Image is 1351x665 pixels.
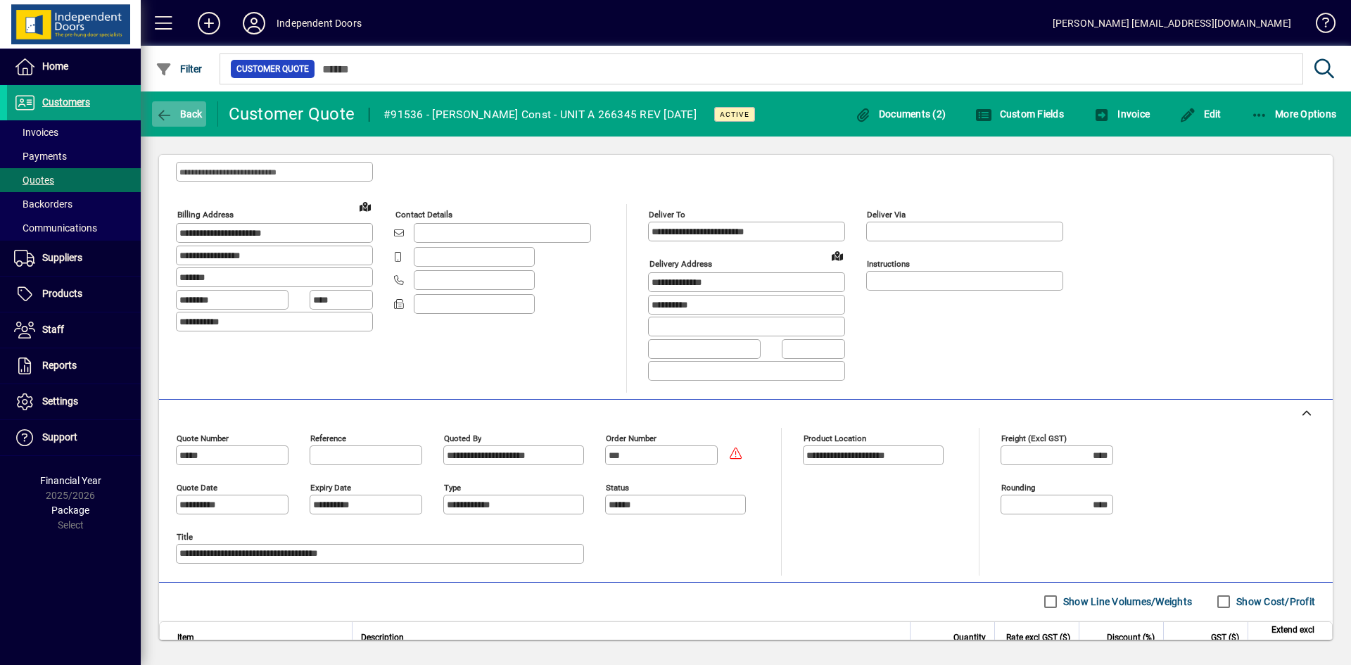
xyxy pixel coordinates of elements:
span: Package [51,505,89,516]
span: Settings [42,395,78,407]
span: Documents (2) [854,108,946,120]
span: Suppliers [42,252,82,263]
span: Backorders [14,198,72,210]
mat-label: Title [177,531,193,541]
label: Show Cost/Profit [1233,595,1315,609]
a: Reports [7,348,141,384]
span: GST ($) [1211,630,1239,645]
button: Add [186,11,231,36]
mat-label: Freight (excl GST) [1001,433,1067,443]
button: Filter [152,56,206,82]
button: Edit [1176,101,1225,127]
button: Invoice [1090,101,1153,127]
span: Filter [156,63,203,75]
a: Invoices [7,120,141,144]
span: Quotes [14,175,54,186]
a: Suppliers [7,241,141,276]
span: Quantity [953,630,986,645]
div: #91536 - [PERSON_NAME] Const - UNIT A 266345 REV [DATE] [383,103,697,126]
a: Settings [7,384,141,419]
button: Documents (2) [851,101,949,127]
mat-label: Deliver To [649,210,685,220]
a: Knowledge Base [1305,3,1333,49]
span: Extend excl GST ($) [1257,622,1314,653]
span: More Options [1251,108,1337,120]
a: Quotes [7,168,141,192]
mat-label: Type [444,482,461,492]
span: Invoice [1093,108,1150,120]
span: Customers [42,96,90,108]
a: View on map [826,244,849,267]
span: Reports [42,360,77,371]
div: Customer Quote [229,103,355,125]
mat-label: Deliver via [867,210,906,220]
mat-label: Quote number [177,433,229,443]
a: Payments [7,144,141,168]
mat-label: Reference [310,433,346,443]
span: Support [42,431,77,443]
a: Communications [7,216,141,240]
a: Home [7,49,141,84]
button: Profile [231,11,277,36]
span: Products [42,288,82,299]
span: Description [361,630,404,645]
mat-label: Status [606,482,629,492]
mat-label: Quote date [177,482,217,492]
mat-label: Order number [606,433,657,443]
span: Rate excl GST ($) [1006,630,1070,645]
span: Payments [14,151,67,162]
a: Products [7,277,141,312]
span: Communications [14,222,97,234]
span: Financial Year [40,475,101,486]
span: Home [42,61,68,72]
mat-label: Quoted by [444,433,481,443]
a: View on map [354,195,376,217]
span: Staff [42,324,64,335]
mat-label: Rounding [1001,482,1035,492]
span: Active [720,110,749,119]
span: Item [177,630,194,645]
label: Show Line Volumes/Weights [1060,595,1192,609]
a: Support [7,420,141,455]
div: [PERSON_NAME] [EMAIL_ADDRESS][DOMAIN_NAME] [1053,12,1291,34]
span: Discount (%) [1107,630,1155,645]
span: Back [156,108,203,120]
button: Custom Fields [972,101,1067,127]
mat-label: Instructions [867,259,910,269]
app-page-header-button: Back [141,101,218,127]
div: Independent Doors [277,12,362,34]
span: Edit [1179,108,1222,120]
a: Backorders [7,192,141,216]
span: Invoices [14,127,58,138]
span: Custom Fields [975,108,1064,120]
button: Back [152,101,206,127]
button: More Options [1248,101,1340,127]
mat-label: Expiry date [310,482,351,492]
span: Customer Quote [236,62,309,76]
mat-label: Product location [804,433,866,443]
a: Staff [7,312,141,348]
